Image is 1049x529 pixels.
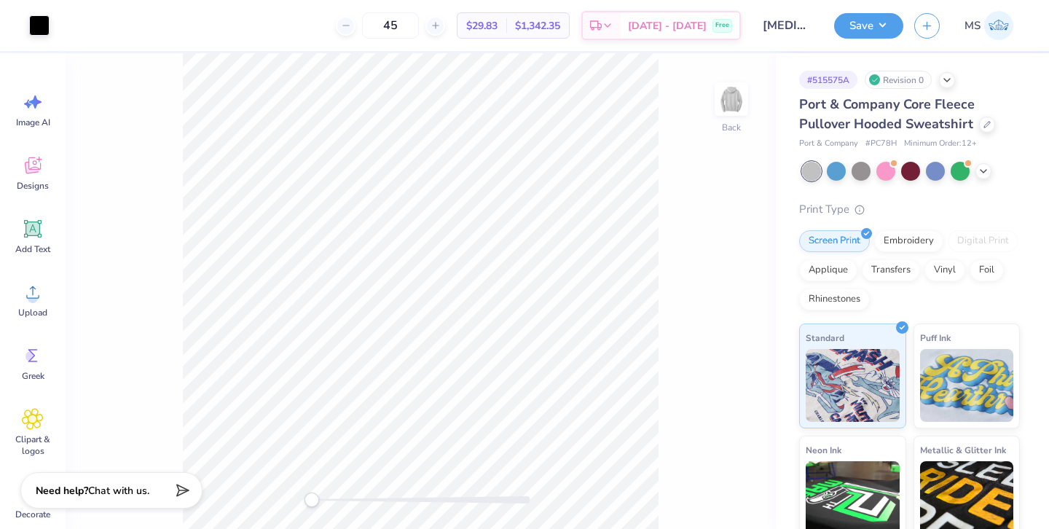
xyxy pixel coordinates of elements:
input: – – [362,12,419,39]
span: Standard [806,330,844,345]
img: Back [717,85,746,114]
a: MS [958,11,1020,40]
div: Embroidery [874,230,943,252]
div: Back [722,121,741,134]
span: Add Text [15,243,50,255]
span: MS [964,17,981,34]
span: Metallic & Glitter Ink [920,442,1006,458]
span: # PC78H [865,138,897,150]
span: Minimum Order: 12 + [904,138,977,150]
span: Upload [18,307,47,318]
div: Applique [799,259,857,281]
div: Accessibility label [305,493,319,507]
span: Puff Ink [920,330,951,345]
span: Port & Company [799,138,858,150]
div: Revision 0 [865,71,932,89]
span: Free [715,20,729,31]
div: Screen Print [799,230,870,252]
span: Clipart & logos [9,434,57,457]
span: Greek [22,370,44,382]
span: Decorate [15,509,50,520]
span: Image AI [16,117,50,128]
button: Save [834,13,903,39]
div: # 515575A [799,71,857,89]
span: Designs [17,180,49,192]
img: Madeline Schoner [984,11,1013,40]
span: [DATE] - [DATE] [628,18,707,34]
div: Rhinestones [799,289,870,310]
div: Foil [970,259,1004,281]
span: Neon Ink [806,442,841,458]
img: Puff Ink [920,349,1014,422]
div: Print Type [799,201,1020,218]
input: Untitled Design [752,11,823,40]
span: $29.83 [466,18,498,34]
div: Digital Print [948,230,1018,252]
img: Standard [806,349,900,422]
strong: Need help? [36,484,88,498]
div: Vinyl [924,259,965,281]
span: Port & Company Core Fleece Pullover Hooded Sweatshirt [799,95,975,133]
div: Transfers [862,259,920,281]
span: Chat with us. [88,484,149,498]
span: $1,342.35 [515,18,560,34]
